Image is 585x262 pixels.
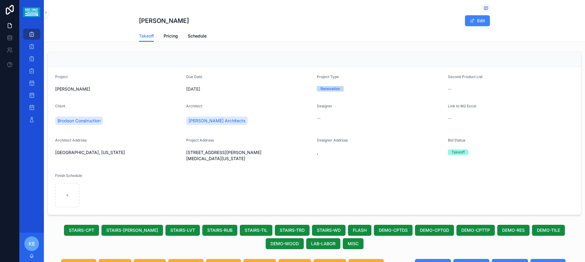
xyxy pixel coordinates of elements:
[348,225,371,236] button: FLASH
[312,225,346,236] button: STAIRS-WD
[186,104,202,108] span: Architect
[266,238,304,249] button: DEMO-WOOD
[55,138,87,142] span: Architect Address
[271,241,299,247] span: DEMO-WOOD
[186,74,202,79] span: Due Date
[240,225,272,236] button: STAIRS-TIL
[306,238,340,249] button: LAB-LABOR
[139,33,154,39] span: Takeoff
[379,227,408,233] span: DEMO-CPTDS
[448,86,452,92] span: --
[207,227,232,233] span: STAIRS-RUB
[448,104,476,108] span: Link to M2 Excel
[64,225,99,236] button: STAIRS-CPT
[348,241,359,247] span: MISC
[69,227,94,233] span: STAIRS-CPT
[186,86,200,92] p: [DATE]
[420,227,449,233] span: DEMO-CPTGD
[202,225,237,236] button: STAIRS-RUB
[55,86,181,92] span: [PERSON_NAME]
[189,118,245,124] span: [PERSON_NAME] Architects
[374,225,413,236] button: DEMO-CPTDS
[502,227,525,233] span: DEMO-RES
[280,227,305,233] span: STAIRS-TRD
[186,149,312,162] span: [STREET_ADDRESS][PERSON_NAME][MEDICAL_DATA][US_STATE]
[497,225,530,236] button: DEMO-RES
[465,15,490,26] button: Edit
[456,225,495,236] button: DEMO-CPTTP
[317,74,339,79] span: Project Type
[532,225,565,236] button: DEMO-TILE
[343,238,363,249] button: MISC
[186,138,214,142] span: Project Address
[164,33,178,39] span: Pricing
[164,31,178,43] a: Pricing
[275,225,310,236] button: STAIRS-TRD
[186,117,248,125] a: [PERSON_NAME] Architects
[245,227,268,233] span: STAIRS-TIL
[165,225,200,236] button: STAIRS-LVT
[139,31,154,42] a: Takeoff
[55,149,181,156] span: [GEOGRAPHIC_DATA], [US_STATE]
[317,104,332,108] span: Designer
[55,173,82,178] span: Finish Schedule
[317,138,348,142] span: Designer Address
[106,227,158,233] span: STAIRS-[PERSON_NAME]
[353,227,367,233] span: FLASH
[58,118,101,124] span: Brodson Construction
[452,149,465,155] div: Takeoff
[188,33,207,39] span: Schedule
[317,115,321,121] span: --
[19,24,44,133] div: scrollable content
[55,74,68,79] span: Project
[461,227,490,233] span: DEMO-CPTTP
[29,240,35,247] span: KE
[321,86,340,92] div: Renovation
[170,227,195,233] span: STAIRS-LVT
[188,31,207,43] a: Schedule
[448,138,465,142] span: Bid Status
[537,227,560,233] span: DEMO-TILE
[448,115,452,121] span: --
[317,149,443,156] span: ,
[448,74,483,79] span: Second Product List
[23,7,40,17] img: App logo
[55,104,65,108] span: Client
[139,16,189,25] h1: [PERSON_NAME]
[311,241,335,247] span: LAB-LABOR
[101,225,163,236] button: STAIRS-[PERSON_NAME]
[317,227,341,233] span: STAIRS-WD
[415,225,454,236] button: DEMO-CPTGD
[55,117,103,125] a: Brodson Construction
